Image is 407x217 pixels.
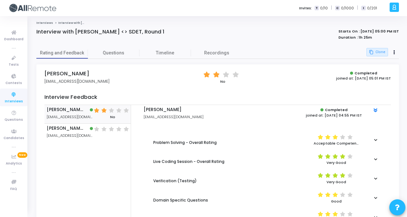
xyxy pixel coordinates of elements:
span: Tests [9,62,19,68]
div: No [94,114,131,120]
span: Recordings [204,50,229,56]
span: Timeline [139,50,191,56]
div: joined at: [DATE] 04:55 PM IST [306,113,362,118]
span: [PERSON_NAME] [47,126,85,131]
span: 0/201 [367,5,377,11]
div: Problem Solving - Overall Rating [153,140,217,146]
label: Invites: [299,5,312,11]
span: | [331,5,332,11]
div: No [203,79,242,84]
nav: breadcrumb [36,21,399,25]
div: Live Coding Session - Overall Rating [153,159,224,165]
h4: Interview Feedback [44,94,391,105]
span: [PERSON_NAME] [47,107,85,113]
div: Interview with [PERSON_NAME] <> SDET, Round 1 [36,29,165,35]
div: Domain Specific Questions [153,197,208,203]
h4: [PERSON_NAME] [44,71,109,77]
span: Questions [5,117,23,123]
div: joined at: [DATE] 05:01 PM IST [336,76,391,81]
h5: [PERSON_NAME] [144,107,258,113]
span: T [315,6,319,11]
span: [EMAIL_ADDRESS][DOMAIN_NAME] [47,114,94,120]
span: New [17,152,27,158]
span: [EMAIL_ADDRESS][DOMAIN_NAME] [144,114,203,119]
span: Contests [5,80,22,86]
span: Candidates [4,136,24,141]
strong: Completed [325,107,347,112]
a: Interviews [36,21,53,25]
div: Very Good [314,160,359,165]
span: Rating and Feedback [36,50,88,56]
strong: Duration : 1h 25m [338,35,372,40]
span: Interviews [5,99,23,104]
span: Dashboard [4,37,24,42]
mat-icon: content_copy [369,50,374,54]
span: [EMAIL_ADDRESS][DOMAIN_NAME] [44,79,109,84]
span: C [335,6,339,11]
span: | [357,5,358,11]
img: logo [8,2,56,14]
span: FAQ [10,186,17,192]
div: Very Good [314,179,359,185]
div: Acceptable Competency [314,141,359,146]
strong: Completed [355,71,377,76]
span: 0/10 [320,5,328,11]
button: Clone [366,48,388,56]
span: 0/1000 [341,5,354,11]
span: I [361,6,365,11]
span: [EMAIL_ADDRESS][DOMAIN_NAME] [47,133,94,138]
strong: Starts On : [DATE] 05:00 PM IST [338,29,399,34]
div: Good [314,199,359,204]
span: Interview with [PERSON_NAME] <> SDET, Round 1 [58,21,132,25]
span: Analytics [6,161,22,166]
div: Verification (Testing) [153,178,197,184]
span: Questions [88,50,139,56]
